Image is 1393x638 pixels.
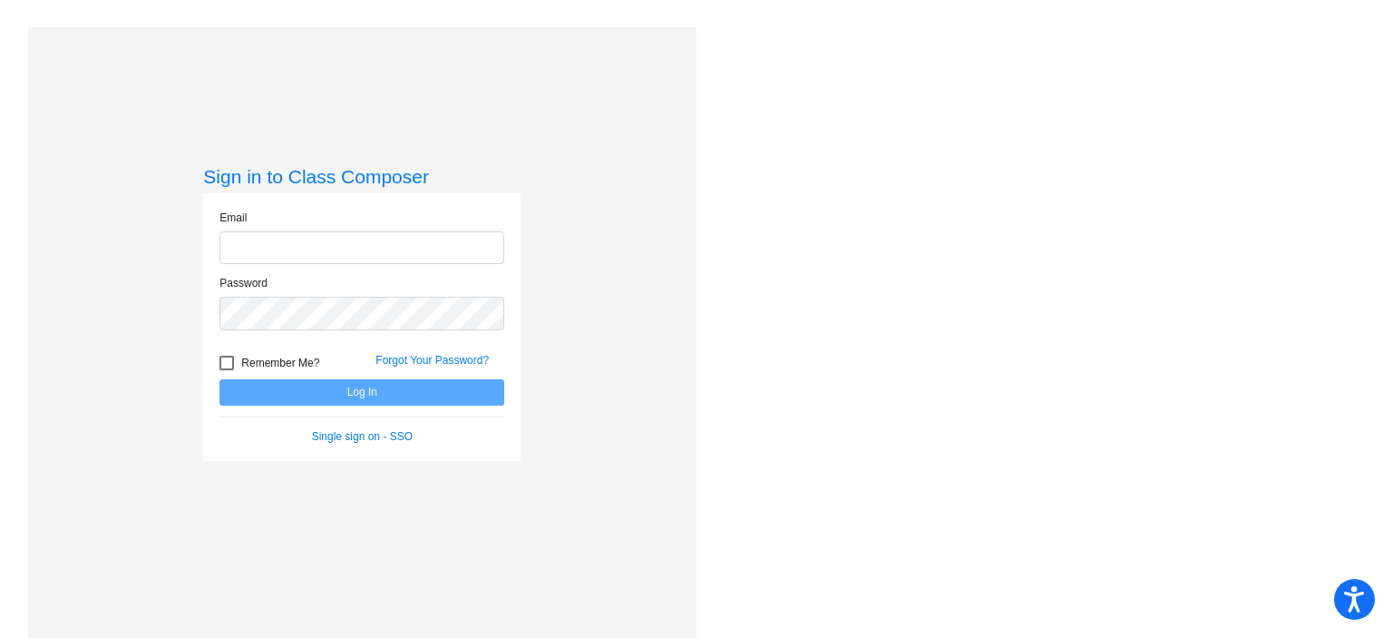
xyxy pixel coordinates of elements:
a: Forgot Your Password? [375,354,489,367]
label: Email [219,210,247,226]
h3: Sign in to Class Composer [203,165,521,188]
span: Remember Me? [241,352,319,374]
label: Password [219,275,268,291]
button: Log In [219,379,504,406]
a: Single sign on - SSO [312,430,413,443]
